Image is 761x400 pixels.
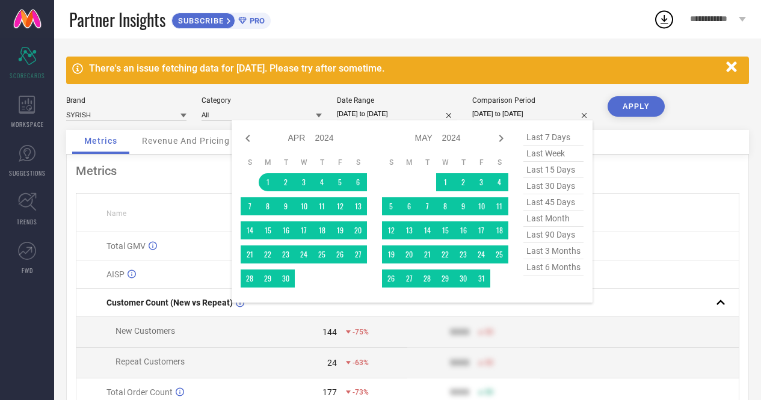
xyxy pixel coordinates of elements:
div: Category [202,96,322,105]
span: last 30 days [523,178,584,194]
div: Next month [494,131,508,146]
span: AISP [106,269,125,279]
span: Repeat Customers [116,357,185,366]
td: Thu May 30 2024 [454,269,472,288]
span: last 15 days [523,162,584,178]
td: Sat May 11 2024 [490,197,508,215]
div: 9999 [450,387,469,397]
div: Brand [66,96,186,105]
th: Thursday [313,158,331,167]
span: 50 [485,388,493,396]
td: Mon May 27 2024 [400,269,418,288]
span: Total Order Count [106,387,173,397]
div: 9999 [450,327,469,337]
td: Fri May 10 2024 [472,197,490,215]
td: Sat May 25 2024 [490,245,508,263]
td: Thu May 09 2024 [454,197,472,215]
td: Thu May 02 2024 [454,173,472,191]
td: Wed May 08 2024 [436,197,454,215]
div: Previous month [241,131,255,146]
td: Wed May 01 2024 [436,173,454,191]
span: Partner Insights [69,7,165,32]
td: Mon Apr 08 2024 [259,197,277,215]
td: Tue May 07 2024 [418,197,436,215]
td: Sun Apr 14 2024 [241,221,259,239]
td: Thu Apr 04 2024 [313,173,331,191]
td: Mon May 13 2024 [400,221,418,239]
th: Sunday [241,158,259,167]
span: FWD [22,266,33,275]
span: last 45 days [523,194,584,211]
td: Mon May 06 2024 [400,197,418,215]
td: Sun Apr 21 2024 [241,245,259,263]
span: SCORECARDS [10,71,45,80]
td: Fri Apr 05 2024 [331,173,349,191]
td: Mon Apr 15 2024 [259,221,277,239]
div: There's an issue fetching data for [DATE]. Please try after sometime. [89,63,720,74]
span: Total GMV [106,241,146,251]
td: Sat Apr 06 2024 [349,173,367,191]
th: Wednesday [436,158,454,167]
td: Tue Apr 30 2024 [277,269,295,288]
div: 144 [322,327,337,337]
span: TRENDS [17,217,37,226]
span: last week [523,146,584,162]
td: Thu May 23 2024 [454,245,472,263]
th: Thursday [454,158,472,167]
span: SUBSCRIBE [172,16,227,25]
td: Mon Apr 22 2024 [259,245,277,263]
span: Name [106,209,126,218]
span: 50 [485,358,493,367]
td: Fri May 03 2024 [472,173,490,191]
span: last month [523,211,584,227]
td: Wed Apr 17 2024 [295,221,313,239]
td: Sun May 05 2024 [382,197,400,215]
span: Metrics [84,136,117,146]
div: 9999 [450,358,469,368]
th: Wednesday [295,158,313,167]
td: Fri May 24 2024 [472,245,490,263]
td: Sun Apr 07 2024 [241,197,259,215]
span: last 90 days [523,227,584,243]
td: Sat May 18 2024 [490,221,508,239]
td: Sun Apr 28 2024 [241,269,259,288]
span: WORKSPACE [11,120,44,129]
td: Tue Apr 23 2024 [277,245,295,263]
td: Wed Apr 24 2024 [295,245,313,263]
th: Monday [259,158,277,167]
span: -75% [353,328,369,336]
div: Date Range [337,96,457,105]
span: -73% [353,388,369,396]
span: -63% [353,358,369,367]
td: Wed May 22 2024 [436,245,454,263]
th: Saturday [349,158,367,167]
div: 24 [327,358,337,368]
td: Tue May 28 2024 [418,269,436,288]
td: Wed Apr 10 2024 [295,197,313,215]
td: Sat May 04 2024 [490,173,508,191]
th: Friday [472,158,490,167]
span: Customer Count (New vs Repeat) [106,298,233,307]
input: Select date range [337,108,457,120]
td: Sun May 26 2024 [382,269,400,288]
td: Wed Apr 03 2024 [295,173,313,191]
span: last 3 months [523,243,584,259]
th: Tuesday [277,158,295,167]
td: Wed May 15 2024 [436,221,454,239]
td: Sat Apr 27 2024 [349,245,367,263]
td: Fri Apr 12 2024 [331,197,349,215]
td: Tue Apr 09 2024 [277,197,295,215]
div: Open download list [653,8,675,30]
a: SUBSCRIBEPRO [171,10,271,29]
div: Comparison Period [472,96,593,105]
button: APPLY [608,96,665,117]
span: PRO [247,16,265,25]
td: Thu Apr 18 2024 [313,221,331,239]
td: Sun May 19 2024 [382,245,400,263]
td: Fri Apr 19 2024 [331,221,349,239]
span: New Customers [116,326,175,336]
td: Tue Apr 02 2024 [277,173,295,191]
td: Tue May 14 2024 [418,221,436,239]
th: Sunday [382,158,400,167]
td: Mon Apr 29 2024 [259,269,277,288]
